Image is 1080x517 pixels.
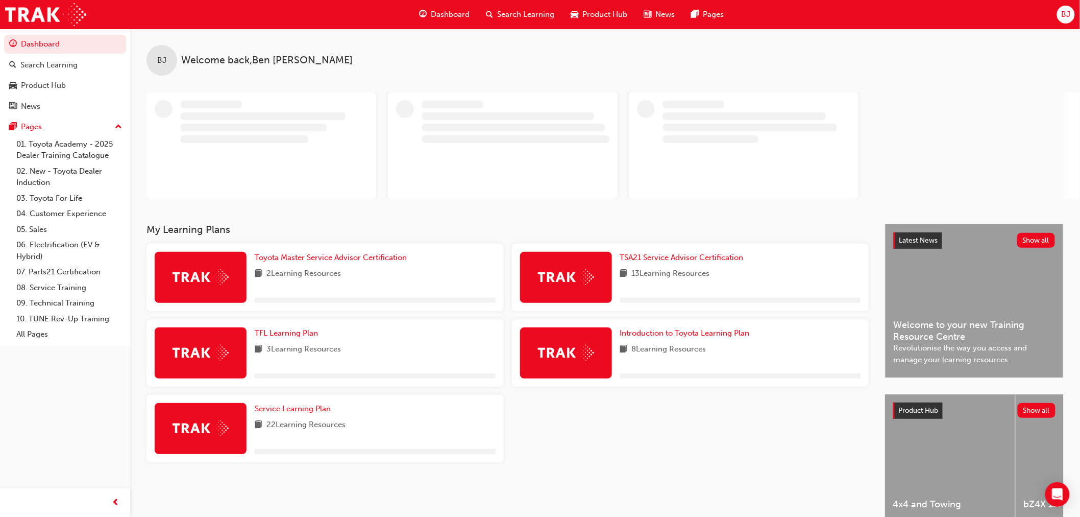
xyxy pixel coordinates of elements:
[9,81,17,90] span: car-icon
[656,9,675,20] span: News
[4,56,126,75] a: Search Learning
[12,280,126,296] a: 08. Service Training
[4,35,126,54] a: Dashboard
[703,9,724,20] span: Pages
[431,9,470,20] span: Dashboard
[894,232,1055,249] a: Latest NewsShow all
[4,33,126,118] button: DashboardSearch LearningProduct HubNews
[4,76,126,95] a: Product Hub
[12,191,126,206] a: 03. Toyota For Life
[4,118,126,136] button: Pages
[255,268,262,280] span: book-icon
[255,253,407,262] span: Toyota Master Service Advisor Certification
[9,102,17,111] span: news-icon
[173,345,229,361] img: Trak
[620,328,750,338] span: Introduction to Toyota Learning Plan
[12,163,126,191] a: 02. New - Toyota Dealer Induction
[1061,9,1070,20] span: BJ
[20,59,78,71] div: Search Learning
[115,121,122,134] span: up-icon
[620,327,754,339] a: Introduction to Toyota Learning Plan
[894,319,1055,342] span: Welcome to your new Training Resource Centre
[21,80,66,91] div: Product Hub
[683,4,732,25] a: pages-iconPages
[266,419,346,432] span: 22 Learning Resources
[571,8,579,21] span: car-icon
[255,404,331,413] span: Service Learning Plan
[620,252,748,264] a: TSA21 Service Advisor Certification
[12,326,126,342] a: All Pages
[146,224,869,236] h3: My Learning Plans
[620,253,744,262] span: TSA21 Service Advisor Certification
[411,4,478,25] a: guage-iconDashboard
[899,406,939,415] span: Product Hub
[1018,403,1056,418] button: Show all
[12,136,126,163] a: 01. Toyota Academy - 2025 Dealer Training Catalogue
[486,8,494,21] span: search-icon
[498,9,555,20] span: Search Learning
[173,269,229,285] img: Trak
[636,4,683,25] a: news-iconNews
[12,295,126,311] a: 09. Technical Training
[112,497,120,509] span: prev-icon
[255,327,322,339] a: TFL Learning Plan
[255,403,335,415] a: Service Learning Plan
[893,403,1056,419] a: Product HubShow all
[157,55,166,66] span: BJ
[899,236,938,245] span: Latest News
[9,123,17,132] span: pages-icon
[1045,482,1070,507] div: Open Intercom Messenger
[1057,6,1075,24] button: BJ
[4,97,126,116] a: News
[478,4,563,25] a: search-iconSearch Learning
[255,252,411,264] a: Toyota Master Service Advisor Certification
[266,268,341,280] span: 2 Learning Resources
[1017,233,1056,248] button: Show all
[632,268,710,280] span: 13 Learning Resources
[173,420,229,436] img: Trak
[644,8,652,21] span: news-icon
[632,343,706,356] span: 8 Learning Resources
[563,4,636,25] a: car-iconProduct Hub
[21,101,40,112] div: News
[255,328,318,338] span: TFL Learning Plan
[9,40,17,49] span: guage-icon
[12,311,126,327] a: 10. TUNE Rev-Up Training
[583,9,628,20] span: Product Hub
[181,55,353,66] span: Welcome back , Ben [PERSON_NAME]
[12,264,126,280] a: 07. Parts21 Certification
[538,345,594,361] img: Trak
[12,206,126,222] a: 04. Customer Experience
[9,61,16,70] span: search-icon
[255,343,262,356] span: book-icon
[12,222,126,238] a: 05. Sales
[420,8,427,21] span: guage-icon
[885,224,1064,378] a: Latest NewsShow allWelcome to your new Training Resource CentreRevolutionise the way you access a...
[255,419,262,432] span: book-icon
[893,499,1007,510] span: 4x4 and Towing
[5,3,86,26] img: Trak
[21,121,42,133] div: Pages
[620,343,628,356] span: book-icon
[266,343,341,356] span: 3 Learning Resources
[620,268,628,280] span: book-icon
[538,269,594,285] img: Trak
[692,8,699,21] span: pages-icon
[12,237,126,264] a: 06. Electrification (EV & Hybrid)
[894,342,1055,365] span: Revolutionise the way you access and manage your learning resources.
